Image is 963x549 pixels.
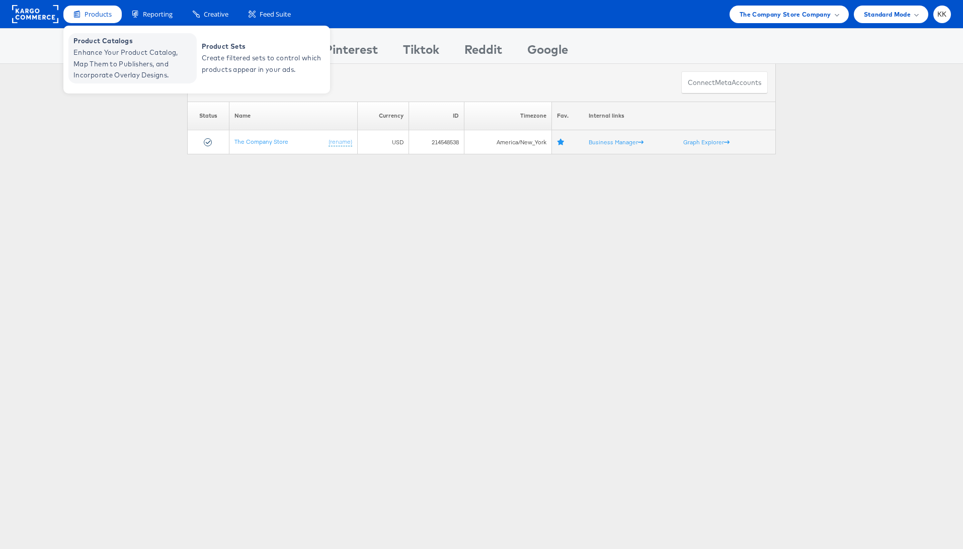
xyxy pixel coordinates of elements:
th: ID [409,102,464,130]
span: Feed Suite [260,10,291,19]
div: Google [527,41,568,63]
a: The Company Store [234,138,288,145]
td: USD [358,130,409,154]
a: Product Sets Create filtered sets to control which products appear in your ads. [197,33,325,83]
div: Pinterest [325,41,378,63]
button: ConnectmetaAccounts [681,71,768,94]
td: 214548538 [409,130,464,154]
a: Business Manager [589,138,644,146]
span: meta [715,78,732,87]
span: Standard Mode [864,9,911,20]
div: Reddit [464,41,502,63]
th: Currency [358,102,409,130]
span: Creative [204,10,228,19]
span: The Company Store Company [740,9,831,20]
span: Product Catalogs [73,35,194,47]
td: America/New_York [464,130,552,154]
a: (rename) [329,138,352,146]
span: Reporting [143,10,173,19]
th: Status [188,102,229,130]
span: Enhance Your Product Catalog, Map Them to Publishers, and Incorporate Overlay Designs. [73,47,194,81]
th: Timezone [464,102,552,130]
span: KK [937,11,947,18]
a: Product Catalogs Enhance Your Product Catalog, Map Them to Publishers, and Incorporate Overlay De... [68,33,197,83]
span: Create filtered sets to control which products appear in your ads. [202,52,323,75]
div: Tiktok [403,41,439,63]
a: Graph Explorer [683,138,730,146]
span: Products [85,10,112,19]
span: Product Sets [202,41,323,52]
th: Name [229,102,358,130]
